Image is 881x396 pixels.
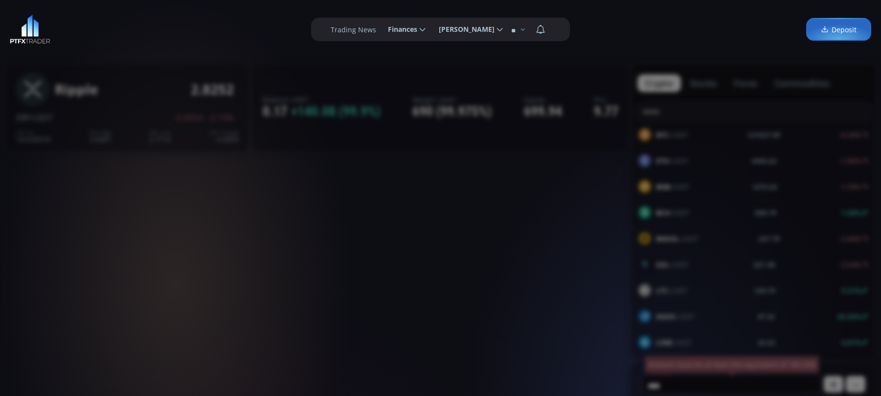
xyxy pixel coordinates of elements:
a: Deposit [806,18,871,41]
label: Trading News [331,24,376,35]
img: LOGO [10,15,50,44]
span: Finances [381,20,417,39]
span: Deposit [821,24,857,35]
span: [PERSON_NAME] [432,20,495,39]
